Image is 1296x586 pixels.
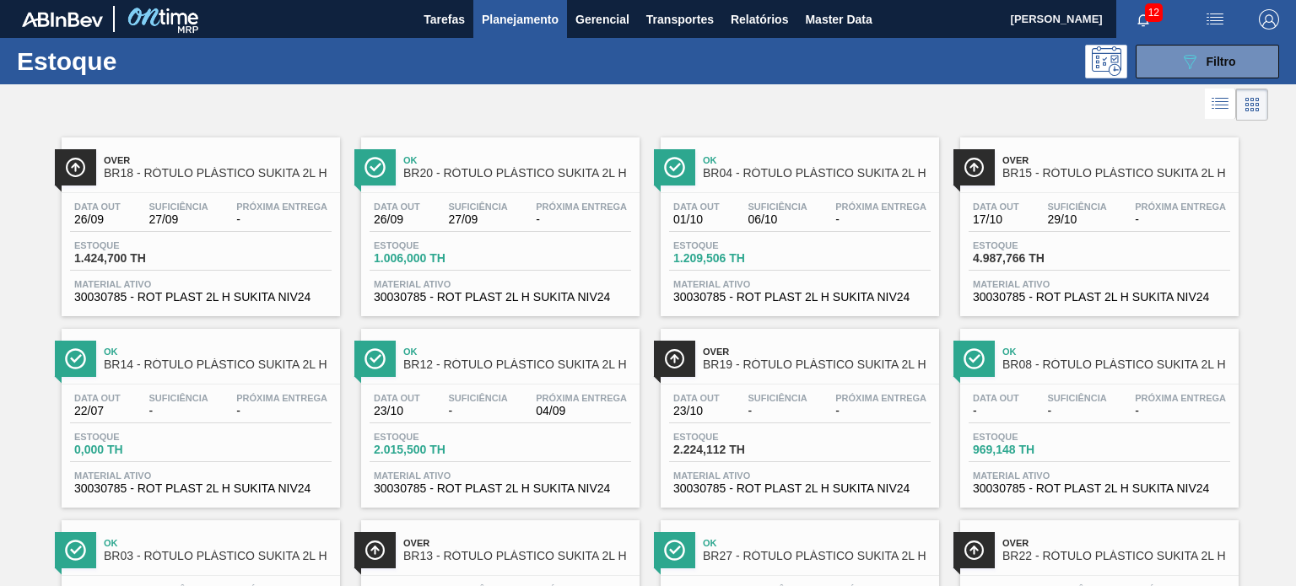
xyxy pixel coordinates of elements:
span: 30030785 - ROT PLAST 2L H SUKITA NIV24 [74,482,327,495]
img: Ícone [664,540,685,561]
span: 27/09 [448,213,507,226]
span: Próxima Entrega [835,393,926,403]
span: Ok [1002,347,1230,357]
img: Ícone [964,540,985,561]
a: ÍconeOkBR20 - RÓTULO PLÁSTICO SUKITA 2L HData out26/09Suficiência27/09Próxima Entrega-Estoque1.00... [348,125,648,316]
span: - [236,213,327,226]
span: BR22 - RÓTULO PLÁSTICO SUKITA 2L H [1002,550,1230,562]
span: BR18 - RÓTULO PLÁSTICO SUKITA 2L H [104,167,332,180]
span: - [536,213,627,226]
span: Estoque [673,240,791,250]
span: Ok [403,155,631,165]
span: 4.987,766 TH [973,252,1091,265]
span: Estoque [74,432,192,442]
span: Suficiência [148,202,208,212]
span: Suficiência [748,202,807,212]
span: Ok [104,538,332,548]
span: BR19 - RÓTULO PLÁSTICO SUKITA 2L H [703,358,931,371]
span: Ok [104,347,332,357]
span: Próxima Entrega [236,393,327,403]
span: - [835,213,926,226]
img: Ícone [664,157,685,178]
img: Logout [1259,9,1279,30]
span: 0,000 TH [74,444,192,456]
img: Ícone [65,540,86,561]
span: Material ativo [673,279,926,289]
span: 30030785 - ROT PLAST 2L H SUKITA NIV24 [374,291,627,304]
span: BR13 - RÓTULO PLÁSTICO SUKITA 2L H [403,550,631,562]
span: - [748,405,807,417]
span: Material ativo [374,279,627,289]
a: ÍconeOverBR15 - RÓTULO PLÁSTICO SUKITA 2L HData out17/10Suficiência29/10Próxima Entrega-Estoque4.... [948,125,1247,316]
span: BR20 - RÓTULO PLÁSTICO SUKITA 2L H [403,167,631,180]
span: Ok [703,538,931,548]
span: Tarefas [424,9,465,30]
span: 1.006,000 TH [374,252,492,265]
div: Pogramando: nenhum usuário selecionado [1085,45,1127,78]
button: Notificações [1116,8,1170,31]
span: Material ativo [973,470,1226,481]
a: ÍconeOverBR19 - RÓTULO PLÁSTICO SUKITA 2L HData out23/10Suficiência-Próxima Entrega-Estoque2.224,... [648,316,948,508]
img: Ícone [65,348,86,369]
span: BR03 - RÓTULO PLÁSTICO SUKITA 2L H [104,550,332,562]
span: Suficiência [748,393,807,403]
span: Filtro [1207,55,1236,68]
span: Data out [74,393,121,403]
span: - [236,405,327,417]
span: Ok [703,155,931,165]
div: Visão em Cards [1236,89,1268,121]
span: Estoque [374,432,492,442]
span: 12 [1145,3,1163,22]
span: 1.424,700 TH [74,252,192,265]
span: Estoque [74,240,192,250]
a: ÍconeOkBR14 - RÓTULO PLÁSTICO SUKITA 2L HData out22/07Suficiência-Próxima Entrega-Estoque0,000 TH... [49,316,348,508]
span: Over [403,538,631,548]
span: 26/09 [374,213,420,226]
a: ÍconeOkBR04 - RÓTULO PLÁSTICO SUKITA 2L HData out01/10Suficiência06/10Próxima Entrega-Estoque1.20... [648,125,948,316]
span: BR27 - RÓTULO PLÁSTICO SUKITA 2L H [703,550,931,562]
span: Data out [973,202,1019,212]
span: Transportes [646,9,714,30]
span: 969,148 TH [973,444,1091,456]
img: Ícone [664,348,685,369]
img: userActions [1205,9,1225,30]
a: ÍconeOverBR18 - RÓTULO PLÁSTICO SUKITA 2L HData out26/09Suficiência27/09Próxima Entrega-Estoque1.... [49,125,348,316]
span: Gerencial [575,9,629,30]
span: Material ativo [74,470,327,481]
span: 04/09 [536,405,627,417]
span: 27/09 [148,213,208,226]
span: 30030785 - ROT PLAST 2L H SUKITA NIV24 [973,291,1226,304]
span: Data out [673,202,720,212]
span: - [448,405,507,417]
a: ÍconeOkBR12 - RÓTULO PLÁSTICO SUKITA 2L HData out23/10Suficiência-Próxima Entrega04/09Estoque2.01... [348,316,648,508]
span: BR12 - RÓTULO PLÁSTICO SUKITA 2L H [403,358,631,371]
span: Data out [374,202,420,212]
span: Suficiência [148,393,208,403]
span: Estoque [973,240,1091,250]
span: Over [104,155,332,165]
span: 23/10 [673,405,720,417]
span: Over [1002,538,1230,548]
span: Ok [403,347,631,357]
span: 30030785 - ROT PLAST 2L H SUKITA NIV24 [374,482,627,495]
span: Over [1002,155,1230,165]
span: - [1135,213,1226,226]
span: - [148,405,208,417]
span: Material ativo [374,470,627,481]
span: - [1135,405,1226,417]
span: 2.015,500 TH [374,444,492,456]
span: Estoque [374,240,492,250]
span: Próxima Entrega [1135,393,1226,403]
span: Estoque [973,432,1091,442]
span: 29/10 [1047,213,1106,226]
span: Suficiência [1047,393,1106,403]
a: ÍconeOkBR08 - RÓTULO PLÁSTICO SUKITA 2L HData out-Suficiência-Próxima Entrega-Estoque969,148 THMa... [948,316,1247,508]
span: Planejamento [482,9,559,30]
h1: Estoque [17,51,259,71]
span: Data out [74,202,121,212]
span: 30030785 - ROT PLAST 2L H SUKITA NIV24 [74,291,327,304]
span: 30030785 - ROT PLAST 2L H SUKITA NIV24 [673,482,926,495]
span: 1.209,506 TH [673,252,791,265]
span: Próxima Entrega [236,202,327,212]
span: Suficiência [448,202,507,212]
